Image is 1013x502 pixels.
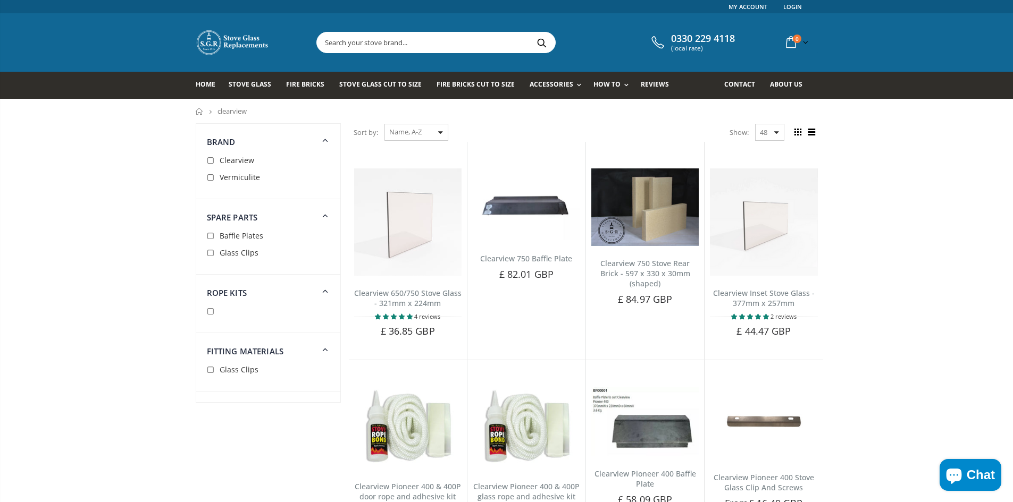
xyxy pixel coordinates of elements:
span: Stove Glass Cut To Size [339,80,422,89]
span: List view [806,126,818,138]
span: About us [770,80,802,89]
a: Clearview Pioneer 400 Stove Glass Clip And Screws [714,472,814,492]
img: Clearview Pioneer 400 & 400P glass rope and adhesive kit (P40CP043) [473,387,580,469]
span: Vermiculite [220,172,260,182]
span: (local rate) [671,45,735,52]
span: £ 36.85 GBP [381,325,435,337]
span: Fitting Materials [207,346,284,356]
span: 0330 229 4118 [671,33,735,45]
span: Fire Bricks Cut To Size [437,80,515,89]
span: 2 reviews [771,312,797,320]
span: Accessories [530,80,573,89]
span: Brand [207,137,236,147]
img: Clearview 650/750 replacement stove glass [354,168,462,276]
a: About us [770,72,810,99]
button: Search [530,32,554,53]
span: Fire Bricks [286,80,324,89]
a: Clearview 750 Baffle Plate [480,253,572,263]
span: Sort by: [354,123,378,142]
span: 4 reviews [414,312,440,320]
a: Clearview Pioneer 400 Baffle Plate [595,469,696,489]
img: Clearview Pioneer 400 door rope kit (P40CP040) [354,387,462,469]
span: Home [196,80,215,89]
a: Clearview Inset Stove Glass - 377mm x 257mm [713,288,815,308]
a: Contact [724,72,763,99]
a: Clearview 650/750 Stove Glass - 321mm x 224mm [354,288,462,308]
span: 5.00 stars [375,312,414,320]
span: Spare Parts [207,212,258,223]
span: £ 44.47 GBP [736,325,791,337]
span: 0 [793,35,801,43]
img: Clearview Inset Stove Glass [710,168,817,276]
a: Accessories [530,72,586,99]
a: Fire Bricks Cut To Size [437,72,523,99]
span: Grid view [792,126,804,138]
img: Aarrow Ecoburn side fire brick (set of 2) [591,168,699,246]
a: Stove Glass [229,72,279,99]
span: Reviews [641,80,669,89]
span: Rope Kits [207,287,247,298]
span: £ 84.97 GBP [618,293,672,305]
span: How To [593,80,621,89]
span: 5.00 stars [731,312,771,320]
span: Clearview [220,155,254,165]
img: Clearview 750 Baffle Plate [473,168,580,240]
a: 0330 229 4118 (local rate) [649,33,735,52]
a: Reviews [641,72,677,99]
a: Home [196,72,223,99]
span: Glass Clips [220,364,258,375]
a: How To [593,72,634,99]
a: Stove Glass Cut To Size [339,72,430,99]
a: Fire Bricks [286,72,332,99]
span: Stove Glass [229,80,271,89]
input: Search your stove brand... [317,32,674,53]
img: Clearview Pioneer 400 Stove Glass Clip And Screw [710,387,817,460]
span: Glass Clips [220,248,258,258]
inbox-online-store-chat: Shopify online store chat [936,459,1004,494]
span: Show: [730,124,749,141]
a: Home [196,108,204,115]
span: Baffle Plates [220,231,263,241]
span: £ 82.01 GBP [499,268,554,280]
img: Stove Glass Replacement [196,29,270,56]
a: Clearview 750 Stove Rear Brick - 597 x 330 x 30mm (shaped) [600,258,690,288]
span: clearview [217,106,247,116]
span: Contact [724,80,755,89]
a: 0 [782,32,810,53]
img: Clearview Pioneer 400 Baffle Plate [591,387,699,456]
